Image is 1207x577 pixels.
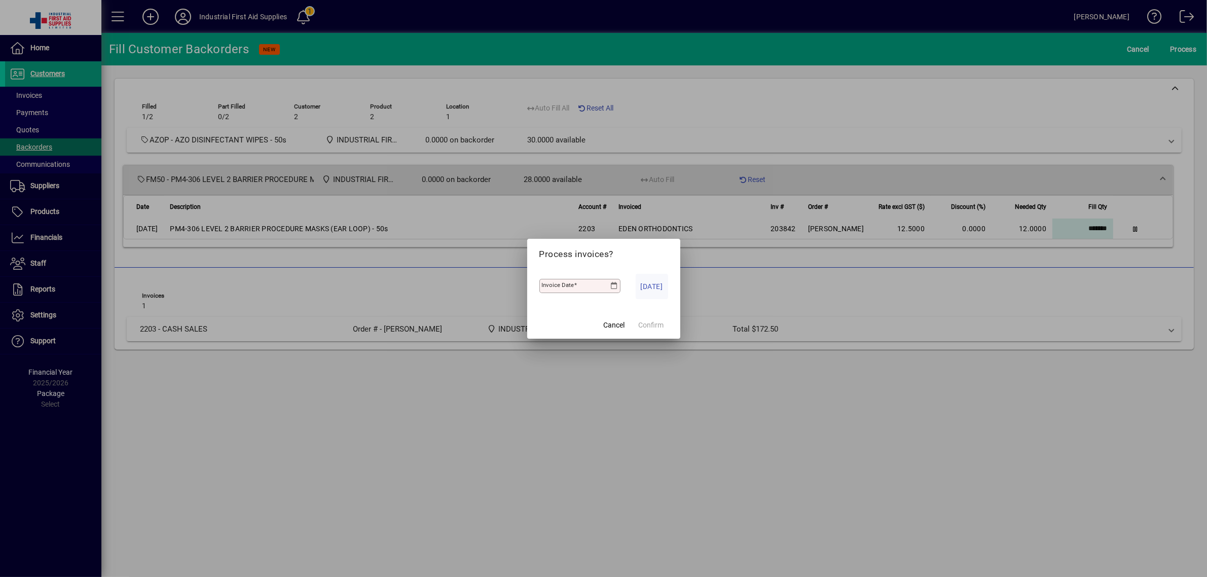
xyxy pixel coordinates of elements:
[539,249,668,260] h5: Process invoices?
[641,280,663,293] span: [DATE]
[598,316,631,335] button: Cancel
[542,281,574,288] mat-label: Invoice date
[636,274,668,299] button: [DATE]
[604,320,625,331] span: Cancel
